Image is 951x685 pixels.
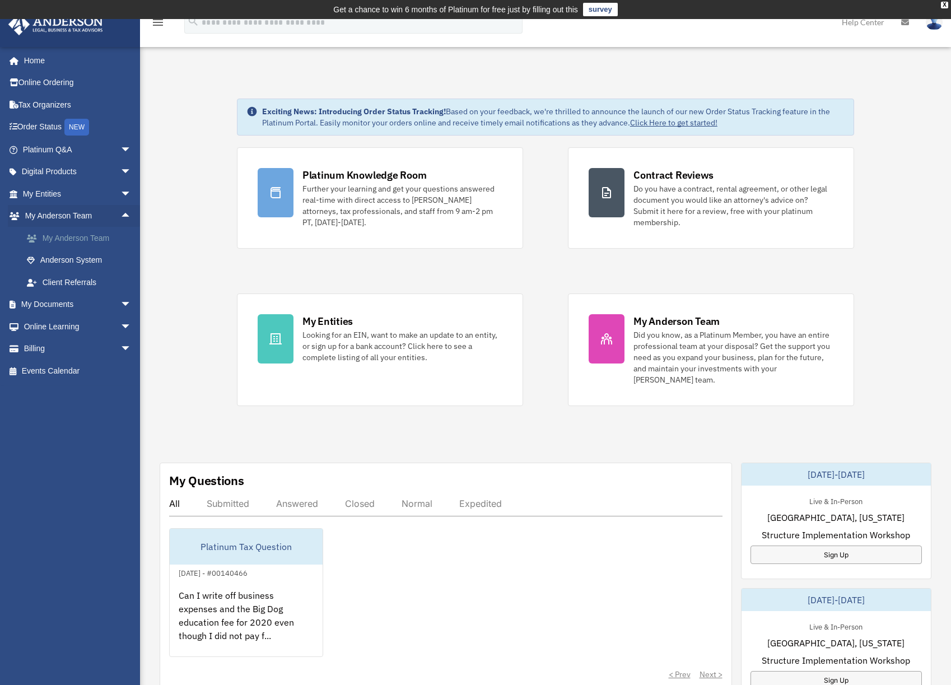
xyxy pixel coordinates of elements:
div: Based on your feedback, we're thrilled to announce the launch of our new Order Status Tracking fe... [262,106,845,128]
a: Events Calendar [8,360,148,382]
div: Do you have a contract, rental agreement, or other legal document you would like an attorney's ad... [633,183,833,228]
div: [DATE]-[DATE] [742,463,931,486]
a: My Entitiesarrow_drop_down [8,183,148,205]
a: Platinum Knowledge Room Further your learning and get your questions answered real-time with dire... [237,147,523,249]
span: arrow_drop_up [120,205,143,228]
i: search [187,15,199,27]
a: Digital Productsarrow_drop_down [8,161,148,183]
div: My Entities [302,314,353,328]
span: arrow_drop_down [120,315,143,338]
a: My Entities Looking for an EIN, want to make an update to an entity, or sign up for a bank accoun... [237,293,523,406]
span: arrow_drop_down [120,293,143,316]
a: Platinum Q&Aarrow_drop_down [8,138,148,161]
a: Billingarrow_drop_down [8,338,148,360]
a: menu [151,20,165,29]
span: arrow_drop_down [120,138,143,161]
span: arrow_drop_down [120,183,143,206]
div: Expedited [459,498,502,509]
a: Tax Organizers [8,94,148,116]
a: Online Learningarrow_drop_down [8,315,148,338]
a: Click Here to get started! [630,118,717,128]
span: [GEOGRAPHIC_DATA], [US_STATE] [767,511,905,524]
div: My Questions [169,472,244,489]
div: NEW [64,119,89,136]
a: My Anderson Team [16,227,148,249]
div: [DATE] - #00140466 [170,566,257,578]
a: My Anderson Teamarrow_drop_up [8,205,148,227]
a: Home [8,49,143,72]
div: Did you know, as a Platinum Member, you have an entire professional team at your disposal? Get th... [633,329,833,385]
div: All [169,498,180,509]
div: [DATE]-[DATE] [742,589,931,611]
div: Live & In-Person [800,620,871,632]
i: menu [151,16,165,29]
div: Platinum Knowledge Room [302,168,427,182]
a: Order StatusNEW [8,116,148,139]
a: My Documentsarrow_drop_down [8,293,148,316]
div: Normal [402,498,432,509]
div: close [941,2,948,8]
strong: Exciting News: Introducing Order Status Tracking! [262,106,446,117]
a: Client Referrals [16,271,148,293]
div: Submitted [207,498,249,509]
div: Live & In-Person [800,495,871,506]
span: arrow_drop_down [120,161,143,184]
span: [GEOGRAPHIC_DATA], [US_STATE] [767,636,905,650]
a: survey [583,3,618,16]
a: Sign Up [750,546,922,564]
a: Anderson System [16,249,148,272]
a: My Anderson Team Did you know, as a Platinum Member, you have an entire professional team at your... [568,293,854,406]
div: My Anderson Team [633,314,720,328]
span: Structure Implementation Workshop [762,654,910,667]
span: Structure Implementation Workshop [762,528,910,542]
div: Closed [345,498,375,509]
div: Platinum Tax Question [170,529,323,565]
img: Anderson Advisors Platinum Portal [5,13,106,35]
a: Contract Reviews Do you have a contract, rental agreement, or other legal document you would like... [568,147,854,249]
a: Platinum Tax Question[DATE] - #00140466Can I write off business expenses and the Big Dog educatio... [169,528,323,657]
span: arrow_drop_down [120,338,143,361]
div: Can I write off business expenses and the Big Dog education fee for 2020 even though I did not pa... [170,580,323,667]
img: User Pic [926,14,943,30]
div: Further your learning and get your questions answered real-time with direct access to [PERSON_NAM... [302,183,502,228]
div: Get a chance to win 6 months of Platinum for free just by filling out this [333,3,578,16]
div: Answered [276,498,318,509]
a: Online Ordering [8,72,148,94]
div: Looking for an EIN, want to make an update to an entity, or sign up for a bank account? Click her... [302,329,502,363]
div: Contract Reviews [633,168,714,182]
